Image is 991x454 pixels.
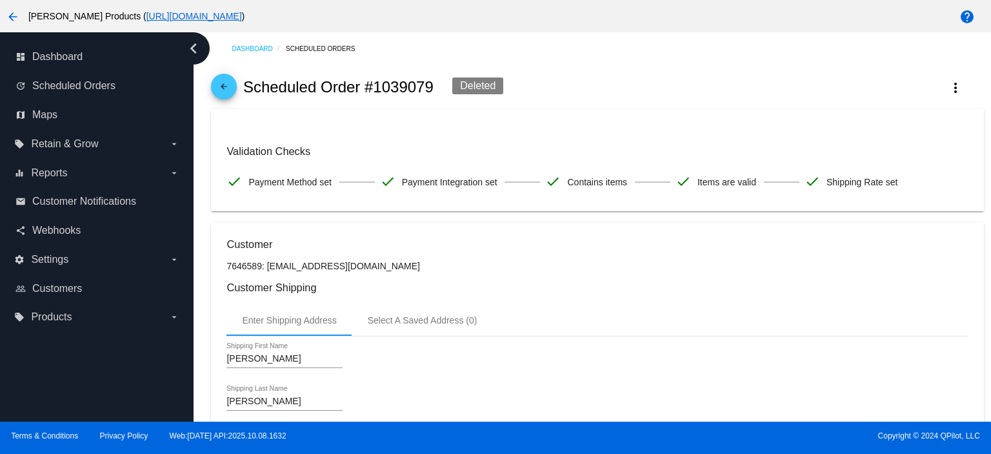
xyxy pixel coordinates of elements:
a: map Maps [15,105,179,125]
i: equalizer [14,168,25,178]
a: Web:[DATE] API:2025.10.08.1632 [170,431,286,440]
span: [PERSON_NAME] Products ( ) [28,11,245,21]
i: arrow_drop_down [169,254,179,265]
i: settings [14,254,25,265]
a: people_outline Customers [15,278,179,299]
a: share Webhooks [15,220,179,241]
i: dashboard [15,52,26,62]
div: Enter Shipping Address [242,315,336,325]
h3: Customer Shipping [226,282,968,294]
mat-icon: more_vert [948,80,963,96]
mat-icon: help [959,9,975,25]
a: Terms & Conditions [11,431,78,440]
span: Customer Notifications [32,196,136,207]
span: Scheduled Orders [32,80,115,92]
span: Webhooks [32,225,81,236]
span: Retain & Grow [31,138,98,150]
span: Payment Integration set [402,169,497,196]
mat-icon: check [380,174,395,189]
span: Reports [31,167,67,179]
mat-icon: check [805,174,820,189]
a: email Customer Notifications [15,191,179,212]
input: Shipping Last Name [226,397,343,407]
div: Select A Saved Address (0) [368,315,477,325]
i: local_offer [14,139,25,149]
span: Contains items [567,169,627,196]
a: Privacy Policy [100,431,148,440]
span: Copyright © 2024 QPilot, LLC [506,431,980,440]
span: Items are valid [697,169,756,196]
mat-icon: check [226,174,242,189]
h3: Validation Checks [226,145,968,158]
span: Settings [31,254,68,265]
span: Payment Method set [248,169,331,196]
a: update Scheduled Orders [15,76,179,96]
span: Dashboard [32,51,83,63]
i: arrow_drop_down [169,139,179,149]
a: Scheduled Orders [286,39,366,59]
i: local_offer [14,312,25,322]
a: dashboard Dashboard [15,46,179,67]
a: Dashboard [232,39,286,59]
span: Maps [32,109,57,121]
h2: Scheduled Order #1039079 [243,78,434,96]
i: chevron_left [183,38,204,59]
i: share [15,225,26,236]
span: Customers [32,283,82,294]
a: [URL][DOMAIN_NAME] [146,11,242,21]
p: 7646589: [EMAIL_ADDRESS][DOMAIN_NAME] [226,261,968,271]
i: map [15,110,26,120]
div: Deleted [452,77,503,94]
i: email [15,196,26,207]
mat-icon: check [676,174,691,189]
i: update [15,81,26,91]
span: Products [31,311,72,323]
mat-icon: arrow_back [216,82,232,98]
i: arrow_drop_down [169,312,179,322]
input: Shipping First Name [226,354,343,364]
i: people_outline [15,284,26,294]
mat-icon: check [545,174,561,189]
i: arrow_drop_down [169,168,179,178]
mat-icon: arrow_back [5,9,21,25]
span: Shipping Rate set [826,169,898,196]
h3: Customer [226,238,968,251]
